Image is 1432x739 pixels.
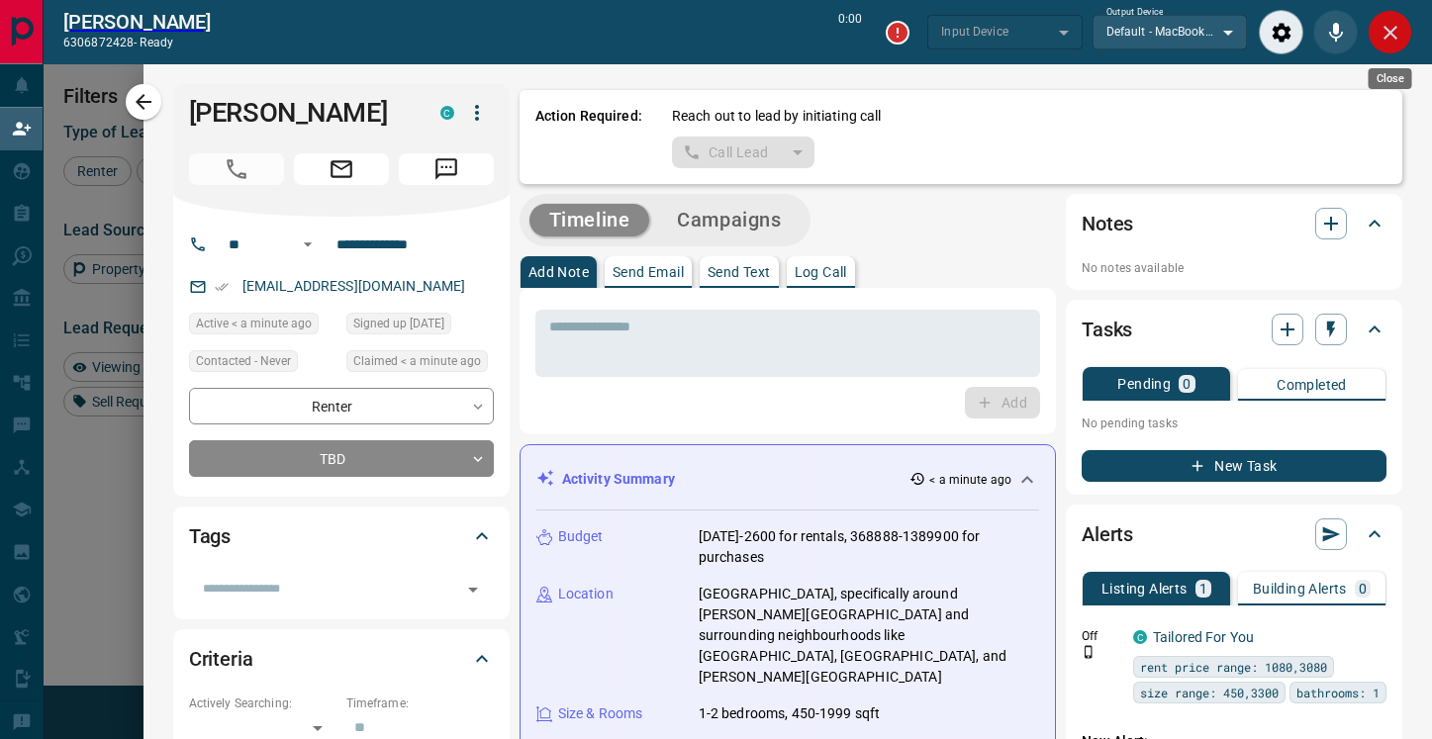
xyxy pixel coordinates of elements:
p: No notes available [1082,259,1386,277]
p: No pending tasks [1082,409,1386,438]
p: Pending [1117,377,1171,391]
p: 0:00 [838,10,862,54]
button: New Task [1082,450,1386,482]
p: Timeframe: [346,694,494,712]
div: Fri Aug 15 2025 [346,350,494,378]
p: Building Alerts [1253,582,1347,596]
span: size range: 450,3300 [1140,683,1279,702]
span: Message [399,153,494,185]
div: Default - MacBook Air Speakers (Built-in) [1093,15,1247,48]
button: Campaigns [657,204,801,236]
p: Location [558,584,614,604]
h2: [PERSON_NAME] [63,10,211,34]
div: Renter [189,388,494,424]
span: Email [294,153,389,185]
div: condos.ca [1133,630,1147,644]
button: Timeline [529,204,650,236]
button: Open [296,232,320,256]
a: Tailored For You [1153,629,1254,645]
p: Activity Summary [562,469,675,490]
span: Active < a minute ago [196,314,312,333]
div: Alerts [1082,510,1386,558]
p: 0 [1183,377,1191,391]
span: Claimed < a minute ago [353,351,481,371]
p: Actively Searching: [189,694,336,712]
div: Close [1369,68,1412,89]
p: Send Text [708,265,771,279]
div: Mute [1313,10,1358,54]
span: rent price range: 1080,3080 [1140,657,1327,677]
p: Log Call [795,265,847,279]
div: Fri Aug 15 2025 [189,313,336,340]
p: 1 [1199,582,1207,596]
h2: Alerts [1082,518,1133,550]
svg: Email Verified [215,280,229,294]
p: Send Email [613,265,684,279]
div: Activity Summary< a minute ago [536,461,1039,498]
span: Contacted - Never [196,351,291,371]
p: 6306872428 - [63,34,211,51]
button: Open [459,576,487,603]
p: [DATE]-2600 for rentals, 368888-1389900 for purchases [699,526,1039,568]
span: Signed up [DATE] [353,314,444,333]
p: [GEOGRAPHIC_DATA], specifically around [PERSON_NAME][GEOGRAPHIC_DATA] and surrounding neighbourho... [699,584,1039,688]
div: condos.ca [440,106,454,120]
div: Tasks [1082,306,1386,353]
p: Listing Alerts [1101,582,1188,596]
p: Reach out to lead by initiating call [672,106,882,127]
h2: Tasks [1082,314,1132,345]
label: Output Device [1106,6,1163,19]
div: Criteria [189,635,494,683]
div: Close [1368,10,1412,54]
h2: Criteria [189,643,253,675]
span: ready [140,36,173,49]
div: Tags [189,512,494,560]
a: [EMAIL_ADDRESS][DOMAIN_NAME] [242,278,466,294]
p: Budget [558,526,604,547]
p: Action Required: [535,106,642,168]
p: Size & Rooms [558,703,643,724]
div: TBD [189,440,494,477]
div: Audio Settings [1259,10,1303,54]
p: Completed [1277,378,1347,392]
h1: [PERSON_NAME] [189,97,411,129]
p: < a minute ago [929,471,1011,489]
div: split button [672,137,815,168]
div: Notes [1082,200,1386,247]
p: 0 [1359,582,1367,596]
h2: Tags [189,520,231,552]
p: Off [1082,627,1121,645]
p: 1-2 bedrooms, 450-1999 sqft [699,703,881,724]
div: Sun Aug 03 2025 [346,313,494,340]
span: bathrooms: 1 [1296,683,1380,702]
p: Add Note [528,265,589,279]
span: Call [189,153,284,185]
svg: Push Notification Only [1082,645,1096,659]
h2: Notes [1082,208,1133,239]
